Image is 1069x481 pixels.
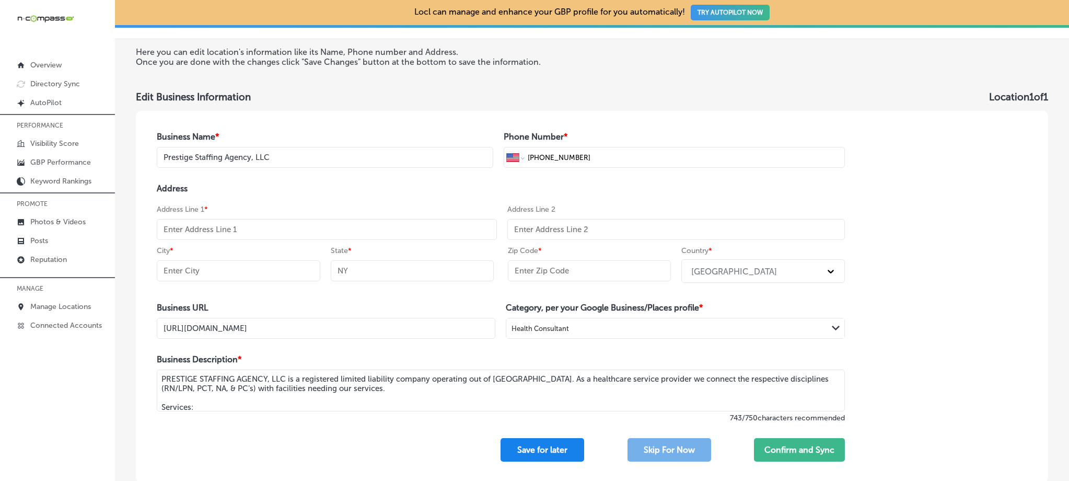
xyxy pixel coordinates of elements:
p: Photos & Videos [30,217,86,226]
div: [GEOGRAPHIC_DATA] [691,266,777,276]
p: Connected Accounts [30,321,102,330]
h4: Category, per your Google Business/Places profile [506,303,844,313]
p: Visibility Score [30,139,79,148]
h4: Business URL [157,303,495,313]
p: Directory Sync [30,79,80,88]
p: Overview [30,61,62,70]
p: AutoPilot [30,98,62,107]
p: Posts [30,236,48,245]
label: 743 / 750 characters recommended [157,414,845,422]
input: Phone number [527,147,842,167]
input: Enter Zip Code [508,260,671,281]
h3: Edit Business Information [136,91,251,103]
button: Skip For Now [628,438,711,462]
button: Save for later [501,438,584,462]
label: Address Line 2 [507,205,555,214]
label: State [331,246,352,255]
input: Enter City [157,260,320,281]
input: NY [331,260,494,281]
p: Here you can edit location's information like its Name, Phone number and Address. [136,47,729,57]
h4: Business Description [157,354,845,364]
input: Enter Address Line 1 [157,219,497,240]
p: Reputation [30,255,67,264]
p: GBP Performance [30,158,91,167]
label: Address Line 1 [157,205,208,214]
button: Confirm and Sync [754,438,845,462]
label: City [157,246,173,255]
h4: Business Name [157,132,493,142]
button: TRY AUTOPILOT NOW [691,5,770,20]
input: Enter Address Line 2 [507,219,844,240]
p: Keyword Rankings [30,177,91,186]
img: 660ab0bf-5cc7-4cb8-ba1c-48b5ae0f18e60NCTV_CLogo_TV_Black_-500x88.png [17,14,74,24]
input: Enter Business URL [157,318,495,339]
h4: Phone Number [504,132,845,142]
p: Manage Locations [30,302,91,311]
input: Enter Location Name [157,147,493,168]
label: Zip Code [508,246,542,255]
textarea: PRESTIGE STAFFING AGENCY, LLC is a registered limited liability company operating out of [GEOGRAP... [157,370,845,411]
label: Country [681,246,712,255]
div: Health Consultant [512,325,569,333]
h3: Location 1 of 1 [989,91,1048,103]
p: Once you are done with the changes click "Save Changes" button at the bottom to save the informat... [136,57,729,67]
h4: Address [157,184,845,193]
